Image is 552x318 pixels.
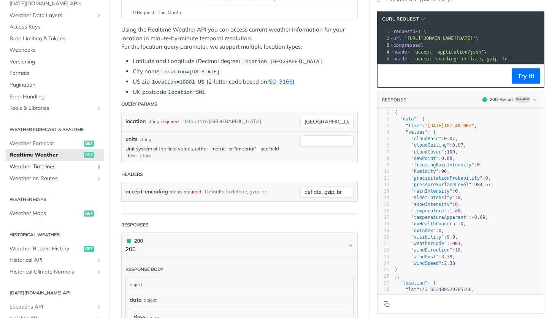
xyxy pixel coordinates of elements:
a: Weather Mapsget [6,208,104,219]
span: 9.9 [447,234,455,240]
span: 0 Requests This Month [133,9,181,16]
span: : , [395,149,458,155]
span: "weatherCode" [411,241,447,246]
span: - [422,293,425,299]
a: Tools & LibrariesShow subpages for Tools & Libraries [6,103,104,114]
span: "uvHealthConcern" [411,221,458,226]
span: "lat" [406,287,419,292]
span: 96 [441,169,447,174]
a: ISO-3166 [267,78,293,85]
span: 0.07 [452,142,463,148]
span: : , [395,162,482,168]
div: 20 [378,234,389,240]
a: Weather on RoutesShow subpages for Weather on Routes [6,173,104,184]
div: 16 [378,208,389,214]
span: Error Handling [10,93,102,101]
span: : , [395,241,463,246]
a: Weather TimelinesShow subpages for Weather Timelines [6,161,104,172]
span: : , [395,136,458,141]
a: Historical APIShow subpages for Historical API [6,255,104,266]
div: 13 [378,188,389,195]
div: 1 [378,28,390,35]
span: "precipitationProbability" [411,176,482,181]
span: 200 [127,239,131,243]
div: object [144,297,157,304]
a: Versioning [6,56,104,68]
div: 5 [378,136,389,142]
span: 200 [482,97,487,102]
div: 8 [378,155,389,162]
a: Error Handling [6,91,104,103]
div: 17 [378,214,389,221]
div: object [126,277,351,292]
span: Weather Maps [10,210,82,217]
a: Weather Recent Historyget [6,243,104,255]
div: 22 [378,247,389,253]
span: 0 [455,188,458,194]
span: --header [388,49,410,55]
span: GET \ [374,29,426,34]
label: location [125,116,146,127]
span: { [395,110,397,115]
button: Show subpages for Locations API [96,304,102,310]
span: "dewPoint" [411,156,438,161]
span: 0.88 [441,156,452,161]
span: 'accept-encoding: deflate, gzip, br' [412,56,511,62]
span: Weather Recent History [10,245,82,253]
div: 23 [378,254,389,260]
span: Formats [10,70,102,77]
span: : , [395,234,458,240]
a: Pagination [6,79,104,91]
span: \ [374,49,487,55]
div: 25 [378,267,389,273]
div: 26 [378,273,389,280]
div: 21 [378,240,389,247]
span: : , [395,221,466,226]
div: Defaults to deflate, gzip, br [205,186,266,197]
span: : { [395,130,436,135]
div: 200 - Result [490,96,513,103]
a: Field Descriptors [125,146,279,158]
span: cURL Request [382,16,419,22]
div: 24 [378,260,389,267]
div: 9 [378,162,389,168]
span: "windDirection" [411,247,452,253]
div: 1 [378,109,389,116]
span: "[DATE]T07:48:00Z" [425,123,474,128]
span: "windGust" [411,254,438,259]
span: Realtime Weather [10,151,82,159]
div: 27 [378,280,389,286]
button: Show subpages for Tools & Libraries [96,105,102,111]
div: 3 [378,42,390,49]
span: 0 [477,162,480,168]
span: get [84,141,94,147]
div: Query Params [121,101,157,108]
span: "humidity" [411,169,438,174]
span: 0 [458,195,460,200]
span: "snowIntensity" [411,202,452,207]
div: required [161,116,179,127]
span: Weather Timelines [10,163,94,171]
span: "windSpeed" [411,261,441,266]
span: "visibility" [411,234,444,240]
a: Formats [6,68,104,79]
span: 10 [455,247,460,253]
span: --header [388,56,410,62]
span: Access Keys [10,23,102,31]
span: '[URL][DOMAIN_NAME][DATE]' [404,36,476,41]
div: 4 [378,129,389,136]
div: required [184,186,201,197]
div: 14 [378,195,389,201]
span: : , [395,293,471,299]
span: "freezingRainIntensity" [411,162,474,168]
span: 79.3839340209961 [425,293,469,299]
a: Rate Limiting & Tokens [6,33,104,44]
span: Historical Climate Normals [10,268,94,276]
li: Latitude and Longitude (Decimal degree) [133,57,358,66]
span: "temperature" [411,208,447,214]
span: : , [395,142,466,148]
div: Response body [125,266,163,273]
span: } [395,267,397,272]
div: 29 [378,293,389,299]
a: Locations APIShow subpages for Locations API [6,301,104,313]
